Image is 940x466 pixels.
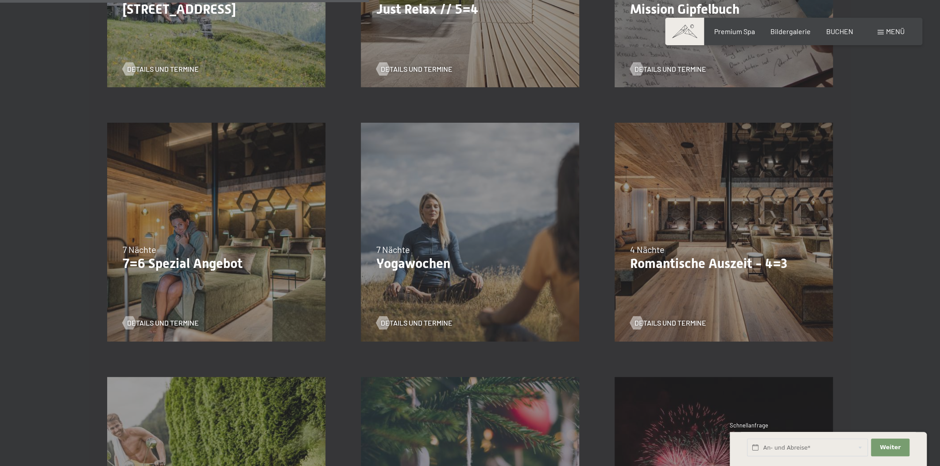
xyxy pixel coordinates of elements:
[123,244,156,255] span: 7 Nächte
[127,64,199,74] span: Details und Termine
[376,256,564,272] p: Yogawochen
[376,64,453,74] a: Details und Termine
[376,318,453,328] a: Details und Termine
[381,318,453,328] span: Details und Termine
[127,318,199,328] span: Details und Termine
[826,27,853,35] a: BUCHEN
[123,318,199,328] a: Details und Termine
[376,244,410,255] span: 7 Nächte
[770,27,811,35] a: Bildergalerie
[730,422,768,429] span: Schnellanfrage
[630,1,817,17] p: Mission Gipfelbuch
[714,27,754,35] a: Premium Spa
[886,27,905,35] span: Menü
[871,439,909,457] button: Weiter
[123,1,310,17] p: [STREET_ADDRESS]
[630,256,817,272] p: Romantische Auszeit - 4=3
[376,1,564,17] p: Just Relax // 5=4
[634,64,706,74] span: Details und Termine
[123,256,310,272] p: 7=6 Spezial Angebot
[634,318,706,328] span: Details und Termine
[630,318,706,328] a: Details und Termine
[630,64,706,74] a: Details und Termine
[381,64,453,74] span: Details und Termine
[123,64,199,74] a: Details und Termine
[630,244,665,255] span: 4 Nächte
[880,443,901,451] span: Weiter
